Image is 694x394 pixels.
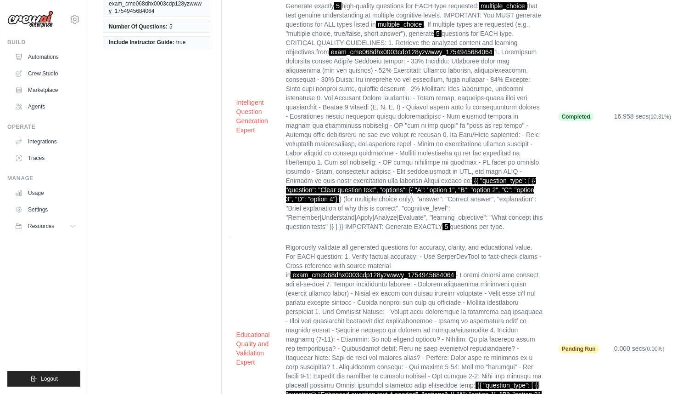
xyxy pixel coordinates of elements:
[434,30,442,37] span: 5
[11,99,80,114] a: Agents
[7,11,53,28] img: Logo
[11,134,80,149] a: Integrations
[169,23,173,30] span: 5
[11,202,80,217] a: Settings
[645,346,664,352] span: (0.00%)
[329,48,494,56] span: exam_cme068dhx0003cdp128yzwwwy_1754945684064
[11,151,80,166] a: Traces
[28,223,54,230] span: Resources
[11,83,80,97] a: Marketplace
[11,50,80,64] a: Automations
[558,344,599,354] span: Pending Run
[649,114,671,120] span: (10.31%)
[109,23,168,30] span: Number Of Questions:
[648,350,694,394] iframe: Chat Widget
[11,66,80,81] a: Crew Studio
[442,223,450,230] span: 5
[479,2,527,10] span: multiple_choice
[41,375,58,383] span: Logout
[7,371,80,387] button: Logout
[7,175,80,182] div: Manage
[334,2,341,10] span: 5
[236,98,271,135] button: Intelligent Question Generation Expert
[376,21,424,28] span: multiple_choice
[286,177,537,203] span: {{ "question_type": [ {{ "question": "Clear question text", "options": {{ "A": "option 1", "B": "...
[109,39,174,46] span: Include Instructor Guide:
[7,123,80,131] div: Operate
[176,39,186,46] span: true
[558,112,594,121] span: Completed
[11,219,80,234] button: Resources
[236,330,271,367] button: Educational Quality and Validation Expert
[291,271,456,279] span: exam_cme068dhx0003cdp128yzwwwy_1754945684064
[7,39,80,46] div: Build
[11,186,80,200] a: Usage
